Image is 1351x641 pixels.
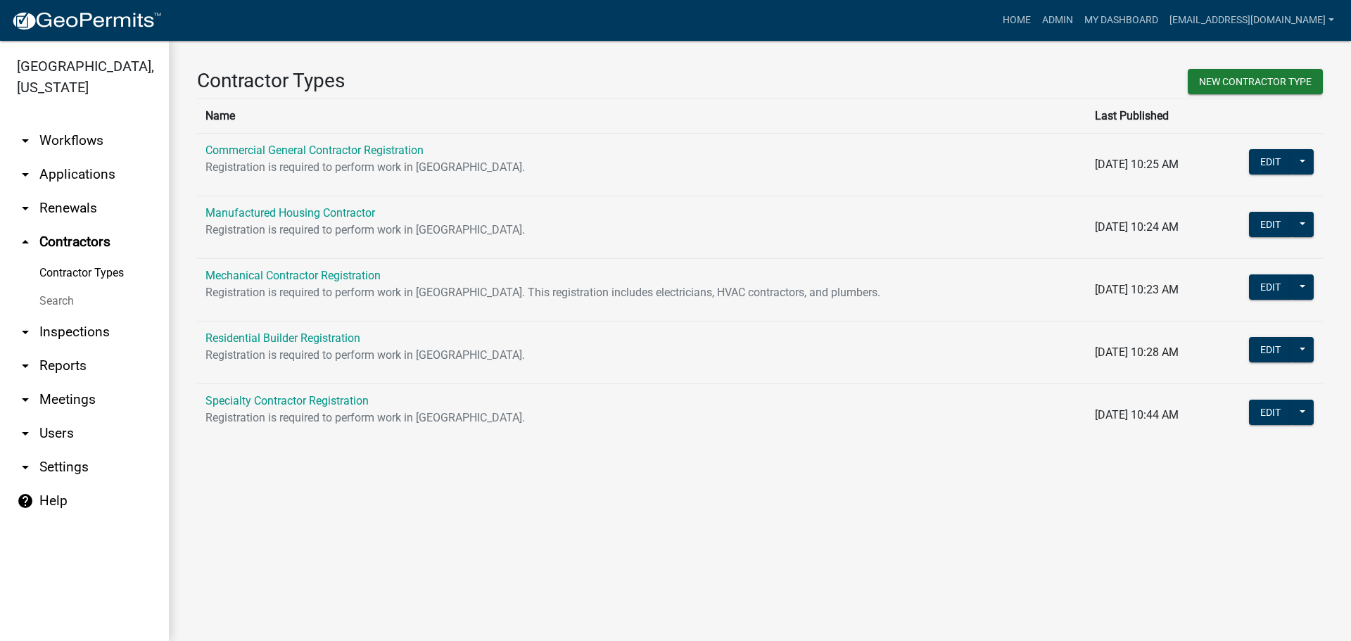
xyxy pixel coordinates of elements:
a: Home [997,7,1036,34]
p: Registration is required to perform work in [GEOGRAPHIC_DATA]. [205,347,1078,364]
i: arrow_drop_down [17,357,34,374]
p: Registration is required to perform work in [GEOGRAPHIC_DATA]. [205,222,1078,239]
a: Mechanical Contractor Registration [205,269,381,282]
a: [EMAIL_ADDRESS][DOMAIN_NAME] [1164,7,1340,34]
button: New Contractor Type [1188,69,1323,94]
span: [DATE] 10:28 AM [1095,345,1179,359]
button: Edit [1249,149,1292,174]
button: Edit [1249,400,1292,425]
i: arrow_drop_down [17,425,34,442]
i: arrow_drop_down [17,200,34,217]
button: Edit [1249,212,1292,237]
i: arrow_drop_down [17,166,34,183]
a: My Dashboard [1079,7,1164,34]
i: arrow_drop_up [17,234,34,250]
i: arrow_drop_down [17,324,34,341]
a: Residential Builder Registration [205,331,360,345]
button: Edit [1249,337,1292,362]
h3: Contractor Types [197,69,749,93]
span: [DATE] 10:44 AM [1095,408,1179,421]
a: Manufactured Housing Contractor [205,206,375,220]
a: Commercial General Contractor Registration [205,144,424,157]
a: Admin [1036,7,1079,34]
i: arrow_drop_down [17,132,34,149]
p: Registration is required to perform work in [GEOGRAPHIC_DATA]. [205,410,1078,426]
th: Last Published [1086,99,1216,133]
p: Registration is required to perform work in [GEOGRAPHIC_DATA]. This registration includes electri... [205,284,1078,301]
button: Edit [1249,274,1292,300]
i: arrow_drop_down [17,391,34,408]
span: [DATE] 10:23 AM [1095,283,1179,296]
a: Specialty Contractor Registration [205,394,369,407]
p: Registration is required to perform work in [GEOGRAPHIC_DATA]. [205,159,1078,176]
span: [DATE] 10:24 AM [1095,220,1179,234]
th: Name [197,99,1086,133]
span: [DATE] 10:25 AM [1095,158,1179,171]
i: arrow_drop_down [17,459,34,476]
i: help [17,493,34,509]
